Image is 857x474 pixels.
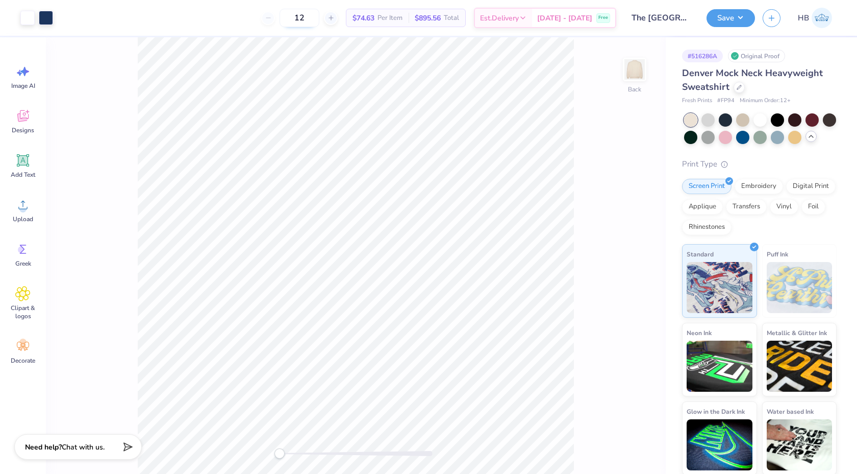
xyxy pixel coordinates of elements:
div: Back [628,85,641,94]
span: $895.56 [415,13,441,23]
div: Rhinestones [682,220,732,235]
span: Glow in the Dark Ink [687,406,745,417]
span: Neon Ink [687,327,712,338]
span: Chat with us. [62,442,105,452]
span: HB [798,12,809,24]
span: Free [598,14,608,21]
img: Glow in the Dark Ink [687,419,752,470]
span: Water based Ink [767,406,814,417]
span: Image AI [11,82,35,90]
span: [DATE] - [DATE] [537,13,592,23]
div: Print Type [682,158,837,170]
span: Metallic & Glitter Ink [767,327,827,338]
span: Per Item [377,13,402,23]
img: Metallic & Glitter Ink [767,341,833,392]
a: HB [793,8,837,28]
img: Water based Ink [767,419,833,470]
input: Untitled Design [624,8,699,28]
span: Fresh Prints [682,97,712,105]
span: Add Text [11,171,35,179]
span: Clipart & logos [6,304,40,320]
span: $74.63 [352,13,374,23]
img: Hawdyan Baban [812,8,832,28]
div: Foil [801,199,825,215]
div: Embroidery [735,179,783,194]
img: Puff Ink [767,262,833,313]
div: Applique [682,199,723,215]
span: Decorate [11,357,35,365]
span: Greek [15,259,31,268]
img: Neon Ink [687,341,752,392]
div: Accessibility label [274,448,285,459]
div: Screen Print [682,179,732,194]
span: Total [444,13,459,23]
div: Vinyl [770,199,798,215]
span: Upload [13,215,33,223]
img: Standard [687,262,752,313]
div: Digital Print [786,179,836,194]
span: Denver Mock Neck Heavyweight Sweatshirt [682,67,823,93]
div: # 516286A [682,50,723,62]
span: Designs [12,126,34,134]
span: Puff Ink [767,249,788,259]
div: Transfers [726,199,767,215]
button: Save [707,9,755,27]
input: – – [280,9,319,27]
img: Back [624,59,645,80]
span: Standard [687,249,714,259]
div: Original Proof [728,50,785,62]
span: # FP94 [717,97,735,105]
span: Est. Delivery [480,13,519,23]
span: Minimum Order: 12 + [740,97,791,105]
strong: Need help? [25,442,62,452]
